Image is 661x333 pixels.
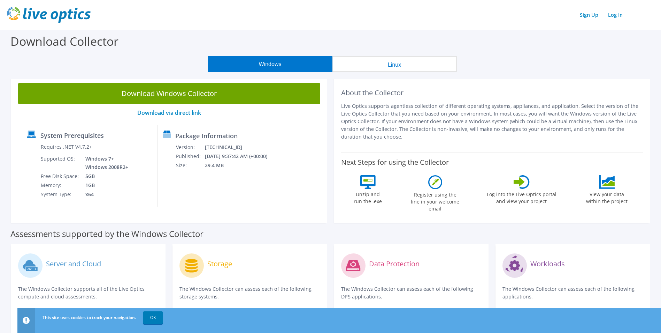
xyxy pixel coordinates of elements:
[10,230,203,237] label: Assessments supported by the Windows Collector
[341,89,643,97] h2: About the Collector
[40,190,80,199] td: System Type:
[175,132,238,139] label: Package Information
[205,161,277,170] td: 29.4 MB
[605,10,626,20] a: Log In
[18,83,320,104] a: Download Windows Collector
[80,154,130,172] td: Windows 7+ Windows 2008R2+
[530,260,565,267] label: Workloads
[80,172,130,181] td: 5GB
[352,189,384,205] label: Unzip and run the .exe
[205,152,277,161] td: [DATE] 9:37:42 AM (+00:00)
[40,181,80,190] td: Memory:
[207,260,232,267] label: Storage
[40,172,80,181] td: Free Disk Space:
[41,143,92,150] label: Requires .NET V4.7.2+
[46,260,101,267] label: Server and Cloud
[7,7,91,23] img: live_optics_svg.svg
[40,132,104,139] label: System Prerequisites
[341,285,482,301] p: The Windows Collector can assess each of the following DPS applications.
[341,158,449,166] label: Next Steps for using the Collector
[582,189,632,205] label: View your data within the project
[10,33,118,49] label: Download Collector
[502,285,643,301] p: The Windows Collector can assess each of the following applications.
[409,189,461,212] label: Register using the line in your welcome email
[143,311,163,324] a: OK
[205,143,277,152] td: [TECHNICAL_ID]
[369,260,420,267] label: Data Protection
[80,190,130,199] td: x64
[137,109,201,117] a: Download via direct link
[576,10,602,20] a: Sign Up
[486,189,557,205] label: Log into the Live Optics portal and view your project
[43,314,136,320] span: This site uses cookies to track your navigation.
[18,285,159,301] p: The Windows Collector supports all of the Live Optics compute and cloud assessments.
[341,102,643,141] p: Live Optics supports agentless collection of different operating systems, appliances, and applica...
[176,143,205,152] td: Version:
[208,56,332,72] button: Windows
[176,161,205,170] td: Size:
[80,181,130,190] td: 1GB
[332,56,457,72] button: Linux
[179,285,320,301] p: The Windows Collector can assess each of the following storage systems.
[176,152,205,161] td: Published:
[40,154,80,172] td: Supported OS:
